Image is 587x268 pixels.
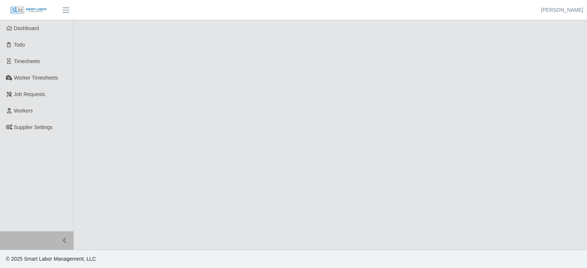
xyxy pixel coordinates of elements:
a: [PERSON_NAME] [541,6,583,14]
span: Job Requests [14,91,45,97]
span: Workers [14,108,33,114]
span: © 2025 Smart Labor Management, LLC [6,256,96,262]
span: Supplier Settings [14,124,53,130]
span: Worker Timesheets [14,75,58,81]
span: Timesheets [14,58,40,64]
span: Todo [14,42,25,48]
img: SLM Logo [10,6,47,14]
span: Dashboard [14,25,39,31]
